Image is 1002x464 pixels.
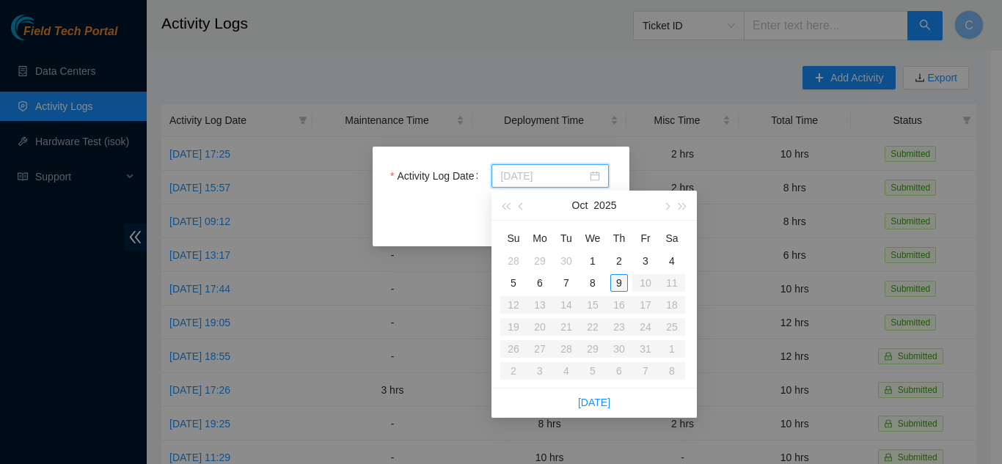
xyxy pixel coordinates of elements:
[579,227,606,250] th: We
[531,274,549,292] div: 6
[637,252,654,270] div: 3
[606,250,632,272] td: 2025-10-02
[500,250,527,272] td: 2025-09-28
[606,227,632,250] th: Th
[659,250,685,272] td: 2025-10-04
[505,274,522,292] div: 5
[531,252,549,270] div: 29
[557,252,575,270] div: 30
[500,227,527,250] th: Su
[663,252,681,270] div: 4
[593,191,616,220] button: 2025
[610,252,628,270] div: 2
[632,227,659,250] th: Fr
[553,250,579,272] td: 2025-09-30
[500,168,587,184] input: Activity Log Date
[390,164,484,188] label: Activity Log Date
[553,272,579,294] td: 2025-10-07
[632,250,659,272] td: 2025-10-03
[500,272,527,294] td: 2025-10-05
[659,227,685,250] th: Sa
[610,274,628,292] div: 9
[557,274,575,292] div: 7
[572,191,588,220] button: Oct
[584,252,601,270] div: 1
[527,227,553,250] th: Mo
[579,272,606,294] td: 2025-10-08
[553,227,579,250] th: Tu
[584,274,601,292] div: 8
[578,397,610,408] a: [DATE]
[579,250,606,272] td: 2025-10-01
[505,252,522,270] div: 28
[606,272,632,294] td: 2025-10-09
[527,272,553,294] td: 2025-10-06
[527,250,553,272] td: 2025-09-29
